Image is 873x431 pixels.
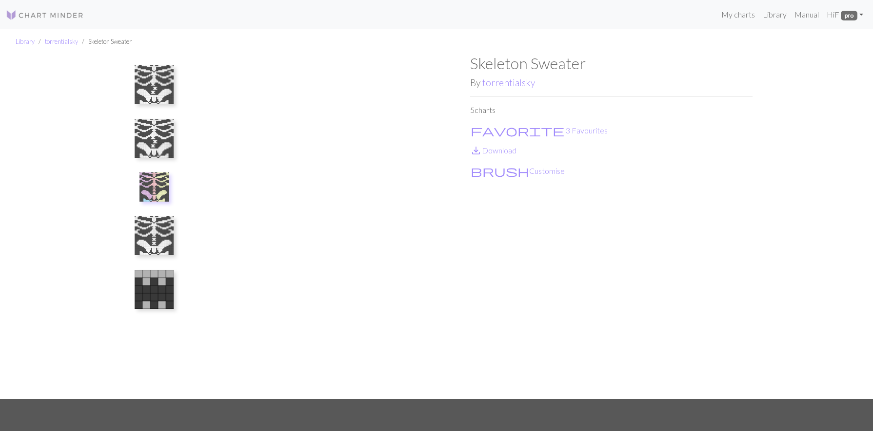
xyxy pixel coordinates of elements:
a: torrentialsky [482,77,535,88]
span: save_alt [470,144,482,157]
i: Favourite [471,125,564,136]
span: favorite [471,124,564,137]
img: Straightened Spine [135,216,174,255]
h1: Skeleton Sweater [470,54,753,73]
a: DownloadDownload [470,146,516,155]
img: Arm Bones [135,270,174,309]
i: Download [470,145,482,156]
img: Curved Spine (original) [135,119,174,158]
span: brush [471,164,529,178]
a: Manual [791,5,823,24]
img: Straightened Spine (Intarsia Color-Coded) [188,54,470,399]
li: Skeleton Sweater [78,37,132,46]
span: pro [841,11,857,20]
a: My charts [717,5,759,24]
button: Favourite 3 Favourites [470,124,608,137]
img: Screenshot 2025-09-11 154810.png [135,65,174,104]
a: HiF pro [823,5,867,24]
button: CustomiseCustomise [470,165,565,177]
h2: By [470,77,753,88]
a: Library [759,5,791,24]
a: torrentialsky [45,37,78,45]
img: Straightened Spine (Intarsia Color-Coded) [139,172,169,202]
a: Library [16,37,35,45]
img: Logo [6,9,84,21]
i: Customise [471,165,529,177]
p: 5 charts [470,104,753,116]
